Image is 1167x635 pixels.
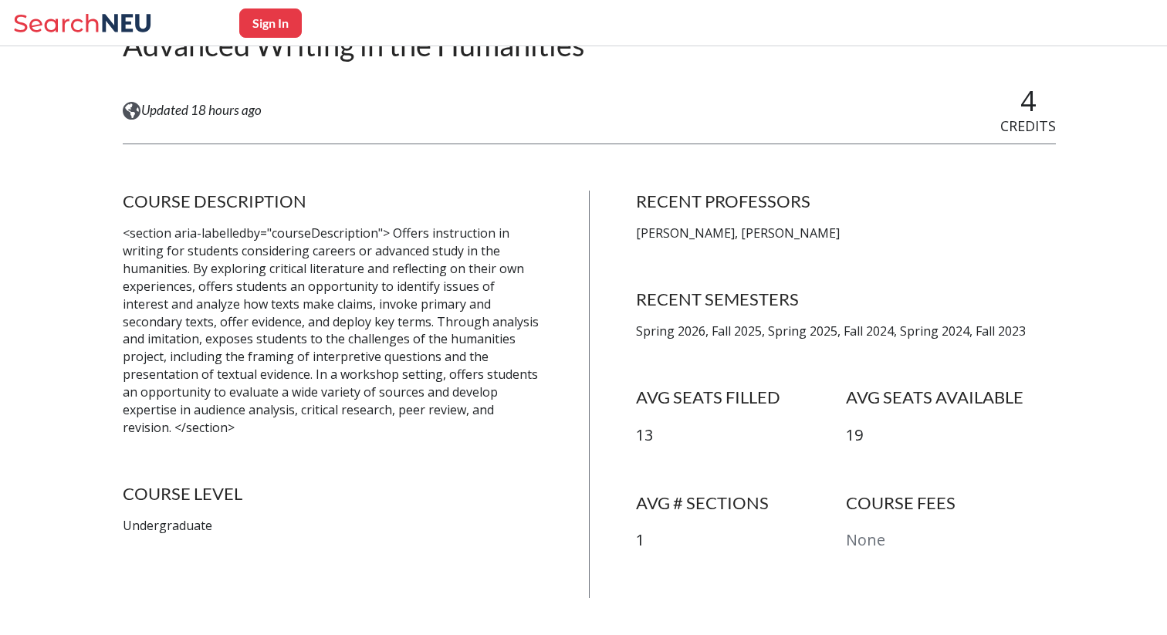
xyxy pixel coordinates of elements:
[636,424,846,447] p: 13
[636,225,1056,242] p: [PERSON_NAME], [PERSON_NAME]
[239,8,302,38] button: Sign In
[123,225,543,436] p: <section aria-labelledby="courseDescription"> Offers instruction in writing for students consider...
[636,492,846,514] h4: AVG # SECTIONS
[636,191,1056,212] h4: RECENT PROFESSORS
[636,323,1056,340] p: Spring 2026, Fall 2025, Spring 2025, Fall 2024, Spring 2024, Fall 2023
[636,387,846,408] h4: AVG SEATS FILLED
[123,483,543,505] h4: COURSE LEVEL
[1000,117,1056,135] span: CREDITS
[846,529,1056,552] p: None
[846,424,1056,447] p: 19
[141,102,262,119] span: Updated 18 hours ago
[636,529,846,552] p: 1
[846,492,1056,514] h4: COURSE FEES
[846,387,1056,408] h4: AVG SEATS AVAILABLE
[123,517,543,535] p: Undergraduate
[123,191,543,212] h4: COURSE DESCRIPTION
[1020,82,1037,120] span: 4
[636,289,1056,310] h4: RECENT SEMESTERS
